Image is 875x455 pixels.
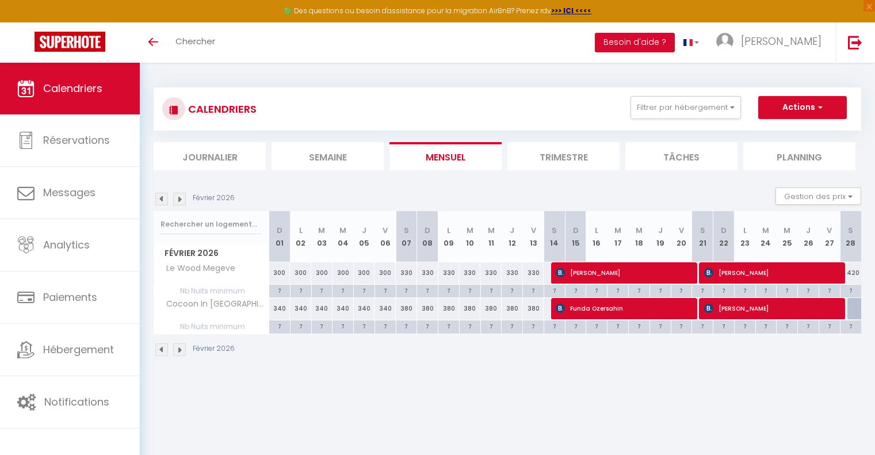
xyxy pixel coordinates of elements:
div: 380 [523,298,544,319]
abbr: D [277,225,282,236]
div: 330 [417,262,438,284]
div: 7 [544,320,565,331]
span: Nb Nuits minimum [154,320,269,333]
th: 28 [840,211,861,262]
div: 7 [354,320,375,331]
div: 7 [269,320,290,331]
span: Nb Nuits minimum [154,285,269,297]
div: 330 [480,262,502,284]
th: 14 [544,211,565,262]
abbr: M [318,225,325,236]
span: Notifications [44,395,109,409]
div: 340 [354,298,375,319]
th: 24 [755,211,777,262]
div: 7 [438,320,459,331]
th: 13 [523,211,544,262]
div: 7 [777,285,797,296]
abbr: L [299,225,303,236]
div: 380 [480,298,502,319]
th: 16 [586,211,607,262]
abbr: M [488,225,495,236]
div: 330 [502,262,523,284]
th: 27 [819,211,840,262]
div: 7 [819,285,840,296]
th: 18 [629,211,650,262]
li: Planning [743,142,855,170]
th: 21 [692,211,713,262]
div: 7 [840,320,861,331]
div: 300 [333,262,354,284]
div: 7 [798,285,819,296]
abbr: M [339,225,346,236]
span: Le Wood Megeve [156,262,238,275]
div: 7 [756,285,777,296]
div: 7 [840,285,861,296]
abbr: M [784,225,790,236]
div: 340 [375,298,396,319]
th: 07 [396,211,417,262]
div: 7 [735,320,755,331]
span: [PERSON_NAME] [704,262,839,284]
div: 7 [396,285,417,296]
div: 7 [333,320,353,331]
span: Cocoon In [GEOGRAPHIC_DATA] [156,298,271,311]
div: 330 [396,262,417,284]
div: 380 [502,298,523,319]
abbr: L [447,225,450,236]
div: 7 [629,320,649,331]
th: 22 [713,211,735,262]
div: 7 [438,285,459,296]
th: 23 [734,211,755,262]
span: [PERSON_NAME] [741,34,821,48]
p: Février 2026 [193,343,235,354]
li: Trimestre [507,142,620,170]
div: 7 [777,320,797,331]
span: Hébergement [43,342,114,357]
div: 7 [502,320,522,331]
th: 12 [502,211,523,262]
span: Funda Ozersahin [556,297,690,319]
div: 7 [692,285,713,296]
abbr: J [362,225,366,236]
img: ... [716,33,733,50]
th: 11 [480,211,502,262]
abbr: D [721,225,727,236]
div: 330 [438,262,460,284]
div: 7 [396,320,417,331]
abbr: S [848,225,853,236]
div: 7 [291,320,311,331]
li: Semaine [272,142,384,170]
th: 19 [649,211,671,262]
abbr: D [425,225,430,236]
abbr: M [636,225,643,236]
div: 7 [354,285,375,296]
abbr: J [658,225,663,236]
abbr: V [679,225,684,236]
th: 02 [290,211,311,262]
span: Réservations [43,133,110,147]
div: 7 [333,285,353,296]
div: 340 [333,298,354,319]
img: Super Booking [35,32,105,52]
span: Calendriers [43,81,102,95]
div: 7 [375,285,396,296]
img: logout [848,35,862,49]
div: 380 [417,298,438,319]
div: 420 [840,262,861,284]
div: 7 [650,285,671,296]
div: 7 [544,285,565,296]
div: 7 [523,320,544,331]
div: 7 [565,285,586,296]
div: 380 [459,298,480,319]
div: 300 [375,262,396,284]
th: 03 [311,211,333,262]
abbr: V [383,225,388,236]
div: 7 [713,320,734,331]
th: 05 [354,211,375,262]
abbr: M [614,225,621,236]
span: [PERSON_NAME] [556,262,690,284]
div: 300 [354,262,375,284]
abbr: D [573,225,579,236]
th: 08 [417,211,438,262]
div: 7 [586,285,607,296]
